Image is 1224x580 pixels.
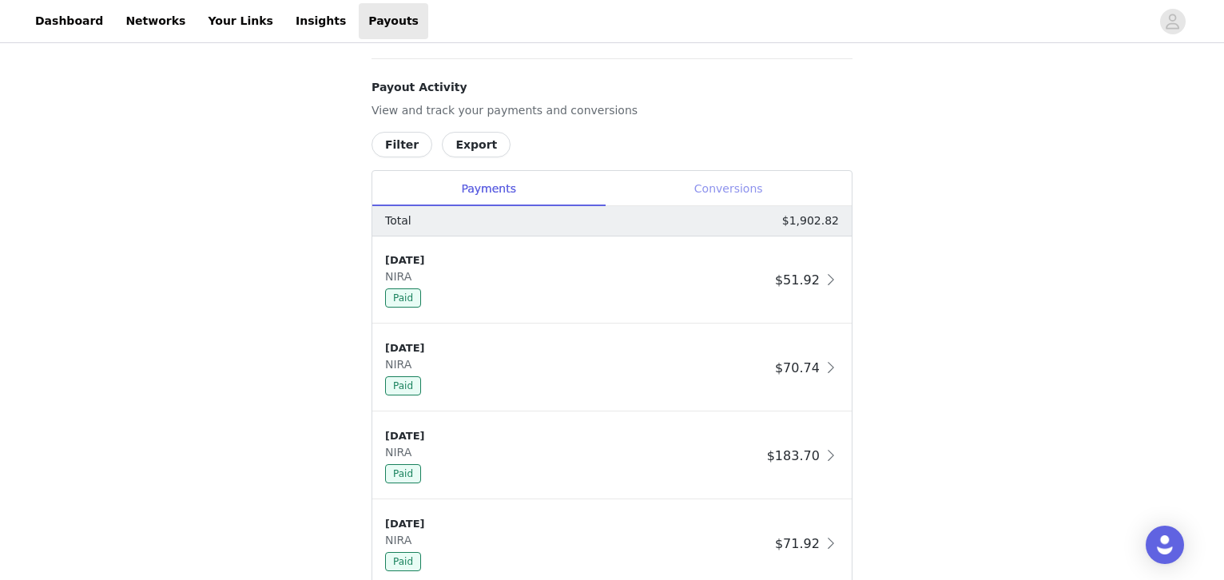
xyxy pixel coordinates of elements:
[385,428,761,444] div: [DATE]
[372,79,852,96] h4: Payout Activity
[442,132,511,157] button: Export
[372,324,852,412] div: clickable-list-item
[198,3,283,39] a: Your Links
[775,536,820,551] span: $71.92
[385,358,418,371] span: NIRA
[385,252,769,268] div: [DATE]
[286,3,356,39] a: Insights
[385,376,421,395] span: Paid
[359,3,428,39] a: Payouts
[385,464,421,483] span: Paid
[385,270,418,283] span: NIRA
[372,171,605,207] div: Payments
[26,3,113,39] a: Dashboard
[775,272,820,288] span: $51.92
[385,288,421,308] span: Paid
[372,236,852,324] div: clickable-list-item
[385,534,418,546] span: NIRA
[385,446,418,459] span: NIRA
[767,448,820,463] span: $183.70
[372,412,852,500] div: clickable-list-item
[782,213,839,229] p: $1,902.82
[775,360,820,375] span: $70.74
[372,132,432,157] button: Filter
[1146,526,1184,564] div: Open Intercom Messenger
[385,516,769,532] div: [DATE]
[605,171,852,207] div: Conversions
[1165,9,1180,34] div: avatar
[372,102,852,119] p: View and track your payments and conversions
[385,213,411,229] p: Total
[116,3,195,39] a: Networks
[385,340,769,356] div: [DATE]
[385,552,421,571] span: Paid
